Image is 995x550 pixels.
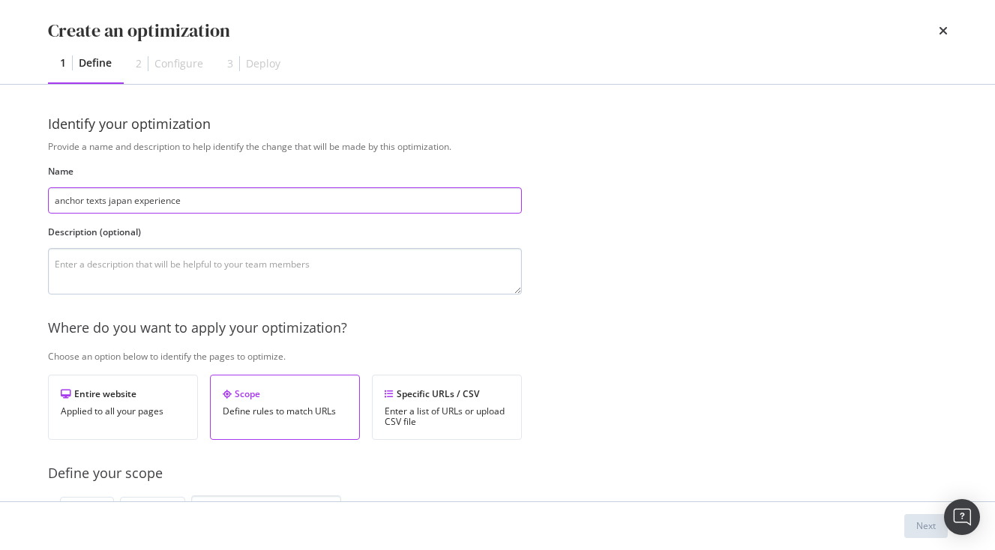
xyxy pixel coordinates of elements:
div: 3 [227,56,233,71]
div: 1 [60,55,66,70]
input: Enter an optimization name to easily find it back [48,187,522,214]
button: URL [60,497,114,521]
div: Define rules to match URLs [223,406,347,417]
div: Next [916,519,936,532]
div: times [939,18,948,43]
div: Deploy [246,56,280,71]
div: Specific URLs / CSV [385,387,509,400]
button: Equals [120,497,185,521]
div: Define [79,55,112,70]
div: Configure [154,56,203,71]
div: Open Intercom Messenger [944,499,980,535]
div: Enter a list of URLs or upload CSV file [385,406,509,427]
div: 2 [136,56,142,71]
div: Applied to all your pages [61,406,185,417]
button: Next [904,514,948,538]
div: Identify your optimization [48,115,948,134]
label: Description (optional) [48,226,522,238]
label: Name [48,165,522,178]
div: Scope [223,387,347,400]
div: Entire website [61,387,185,400]
div: Create an optimization [48,18,230,43]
